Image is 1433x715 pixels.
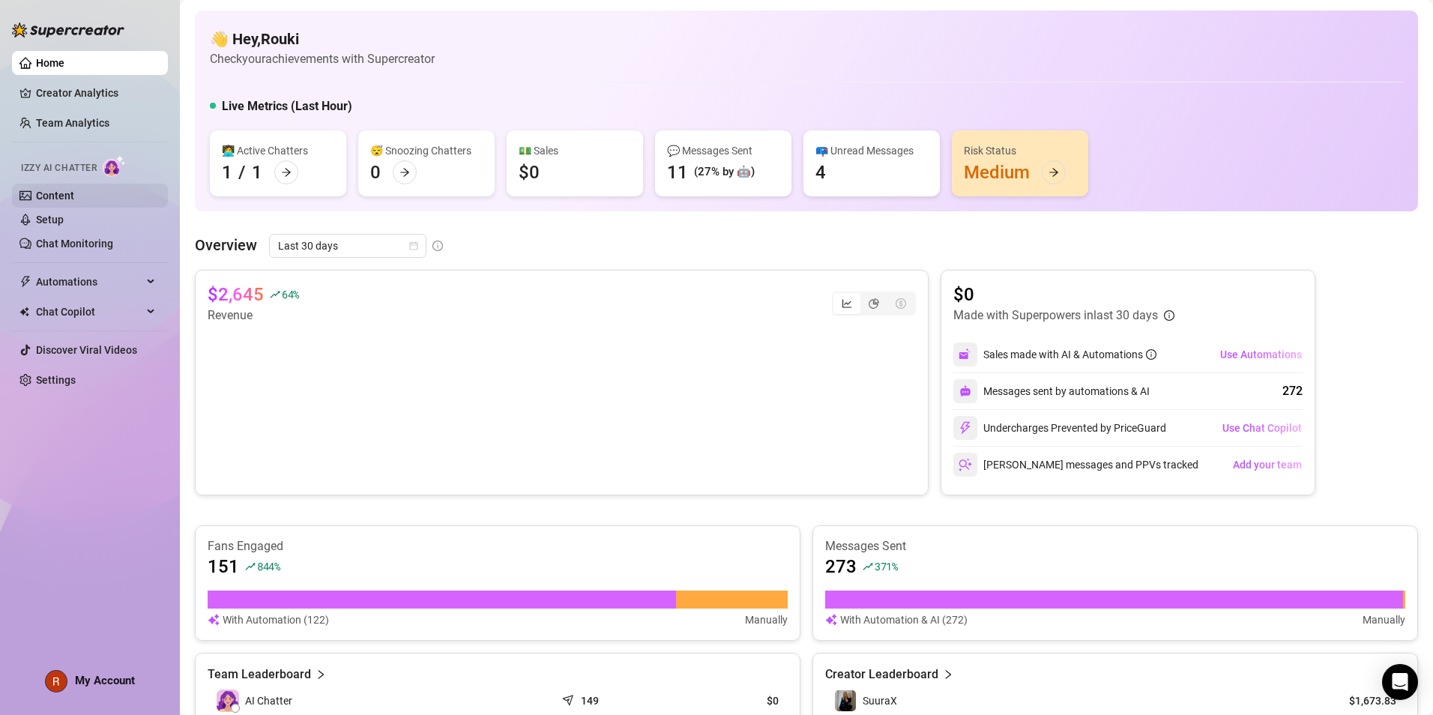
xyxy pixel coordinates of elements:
[208,555,239,579] article: 151
[36,190,74,202] a: Content
[959,458,972,471] img: svg%3e
[257,559,280,573] span: 844 %
[210,28,435,49] h4: 👋 Hey, Rouki
[681,693,779,708] article: $0
[19,276,31,288] span: thunderbolt
[825,538,1405,555] article: Messages Sent
[959,385,971,397] img: svg%3e
[75,674,135,687] span: My Account
[252,160,262,184] div: 1
[36,214,64,226] a: Setup
[36,238,113,250] a: Chat Monitoring
[1220,349,1302,360] span: Use Automations
[896,298,906,309] span: dollar-circle
[1233,459,1302,471] span: Add your team
[1282,382,1303,400] div: 272
[1222,416,1303,440] button: Use Chat Copilot
[562,691,577,706] span: send
[245,693,292,709] span: AI Chatter
[316,666,326,684] span: right
[21,161,97,175] span: Izzy AI Chatter
[1049,167,1059,178] span: arrow-right
[953,307,1158,325] article: Made with Superpowers in last 30 days
[217,690,239,712] img: izzy-ai-chatter-avatar-DDCN_rTZ.svg
[282,287,299,301] span: 64 %
[825,555,857,579] article: 273
[581,693,599,708] article: 149
[983,346,1156,363] div: Sales made with AI & Automations
[875,559,898,573] span: 371 %
[519,142,631,159] div: 💵 Sales
[222,142,334,159] div: 👩‍💻 Active Chatters
[943,666,953,684] span: right
[36,374,76,386] a: Settings
[842,298,852,309] span: line-chart
[519,160,540,184] div: $0
[815,142,928,159] div: 📪 Unread Messages
[245,561,256,572] span: rise
[208,307,299,325] article: Revenue
[964,142,1076,159] div: Risk Status
[1363,612,1405,628] article: Manually
[222,160,232,184] div: 1
[1146,349,1156,360] span: info-circle
[959,421,972,435] img: svg%3e
[953,416,1166,440] div: Undercharges Prevented by PriceGuard
[370,142,483,159] div: 😴 Snoozing Chatters
[1219,343,1303,366] button: Use Automations
[270,289,280,300] span: rise
[399,167,410,178] span: arrow-right
[222,97,352,115] h5: Live Metrics (Last Hour)
[208,538,788,555] article: Fans Engaged
[1328,693,1396,708] article: $1,673.83
[36,270,142,294] span: Automations
[1232,453,1303,477] button: Add your team
[835,690,856,711] img: SuuraX
[959,348,972,361] img: svg%3e
[103,155,126,177] img: AI Chatter
[667,142,779,159] div: 💬 Messages Sent
[953,283,1174,307] article: $0
[195,234,257,256] article: Overview
[210,49,435,68] article: Check your achievements with Supercreator
[36,300,142,324] span: Chat Copilot
[36,117,109,129] a: Team Analytics
[223,612,329,628] article: With Automation (122)
[953,379,1150,403] div: Messages sent by automations & AI
[825,612,837,628] img: svg%3e
[370,160,381,184] div: 0
[208,283,264,307] article: $2,645
[863,561,873,572] span: rise
[46,671,67,692] img: ACg8ocKq5zOTtnwjnoil3S4nZVQY-mXbbQgoo1yICVq1hgkZuc7JsA=s96-c
[278,235,417,257] span: Last 30 days
[863,695,897,707] span: SuuraX
[12,22,124,37] img: logo-BBDzfeDw.svg
[409,241,418,250] span: calendar
[36,57,64,69] a: Home
[815,160,826,184] div: 4
[694,163,755,181] div: (27% by 🤖)
[667,160,688,184] div: 11
[432,241,443,251] span: info-circle
[745,612,788,628] article: Manually
[281,167,292,178] span: arrow-right
[953,453,1198,477] div: [PERSON_NAME] messages and PPVs tracked
[1164,310,1174,321] span: info-circle
[1222,422,1302,434] span: Use Chat Copilot
[869,298,879,309] span: pie-chart
[1382,664,1418,700] div: Open Intercom Messenger
[825,666,938,684] article: Creator Leaderboard
[36,81,156,105] a: Creator Analytics
[19,307,29,317] img: Chat Copilot
[36,344,137,356] a: Discover Viral Videos
[832,292,916,316] div: segmented control
[208,612,220,628] img: svg%3e
[208,666,311,684] article: Team Leaderboard
[840,612,968,628] article: With Automation & AI (272)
